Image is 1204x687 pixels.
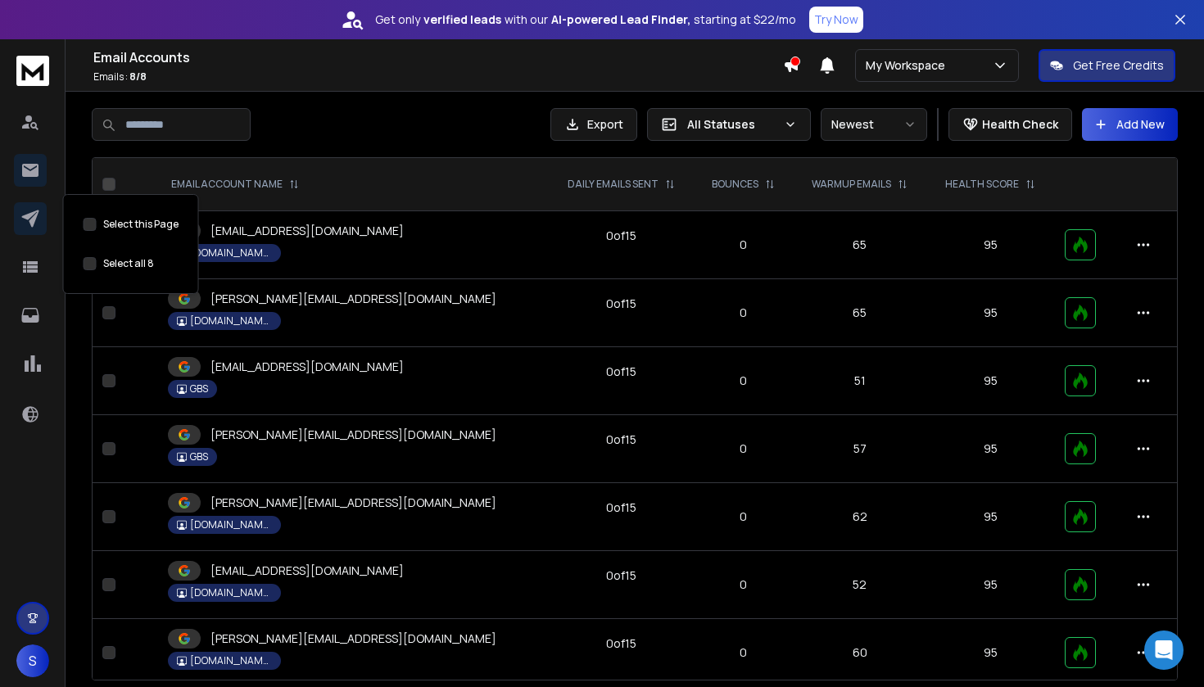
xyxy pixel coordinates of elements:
td: 51 [793,347,927,415]
button: Export [550,108,637,141]
p: BOUNCES [712,178,758,191]
td: 95 [926,551,1054,619]
p: 0 [704,441,783,457]
p: [PERSON_NAME][EMAIL_ADDRESS][DOMAIN_NAME] [210,427,496,443]
button: Add New [1082,108,1178,141]
p: [DOMAIN_NAME] [190,518,272,531]
button: S [16,644,49,677]
p: 0 [704,508,783,525]
p: Health Check [982,116,1058,133]
button: Get Free Credits [1039,49,1175,82]
p: [DOMAIN_NAME] [190,246,272,260]
td: 65 [793,211,927,279]
p: [EMAIL_ADDRESS][DOMAIN_NAME] [210,563,404,579]
strong: AI-powered Lead Finder, [551,11,690,28]
label: Select this Page [103,218,179,231]
p: GBS [190,450,208,463]
p: 0 [704,237,783,253]
td: 52 [793,551,927,619]
p: 0 [704,305,783,321]
p: [PERSON_NAME][EMAIL_ADDRESS][DOMAIN_NAME] [210,495,496,511]
p: All Statuses [687,116,777,133]
img: logo [16,56,49,86]
button: Newest [821,108,927,141]
td: 95 [926,211,1054,279]
p: DAILY EMAILS SENT [568,178,659,191]
strong: verified leads [423,11,501,28]
h1: Email Accounts [93,47,783,67]
p: My Workspace [866,57,952,74]
p: 0 [704,373,783,389]
p: [EMAIL_ADDRESS][DOMAIN_NAME] [210,359,404,375]
td: 65 [793,279,927,347]
div: EMAIL ACCOUNT NAME [171,178,299,191]
td: 95 [926,347,1054,415]
td: 60 [793,619,927,687]
td: 95 [926,415,1054,483]
p: [DOMAIN_NAME] [190,314,272,328]
div: 0 of 15 [606,499,636,516]
div: 0 of 15 [606,635,636,652]
div: 0 of 15 [606,432,636,448]
button: Health Check [948,108,1072,141]
p: Emails : [93,70,783,84]
p: [DOMAIN_NAME] [190,654,272,667]
p: [PERSON_NAME][EMAIL_ADDRESS][DOMAIN_NAME] [210,291,496,307]
p: 0 [704,644,783,661]
button: Try Now [809,7,863,33]
p: Get Free Credits [1073,57,1164,74]
p: WARMUP EMAILS [812,178,891,191]
p: HEALTH SCORE [945,178,1019,191]
p: Get only with our starting at $22/mo [375,11,796,28]
p: [DOMAIN_NAME] [190,586,272,599]
p: GBS [190,382,208,395]
p: [PERSON_NAME][EMAIL_ADDRESS][DOMAIN_NAME] [210,631,496,647]
p: [EMAIL_ADDRESS][DOMAIN_NAME] [210,223,404,239]
div: 0 of 15 [606,296,636,312]
td: 62 [793,483,927,551]
label: Select all 8 [103,257,154,270]
p: 0 [704,576,783,593]
td: 95 [926,483,1054,551]
div: 0 of 15 [606,228,636,244]
td: 95 [926,279,1054,347]
div: Open Intercom Messenger [1144,631,1184,670]
p: Try Now [814,11,858,28]
td: 95 [926,619,1054,687]
td: 57 [793,415,927,483]
span: 8 / 8 [129,70,147,84]
div: 0 of 15 [606,567,636,584]
div: 0 of 15 [606,364,636,380]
